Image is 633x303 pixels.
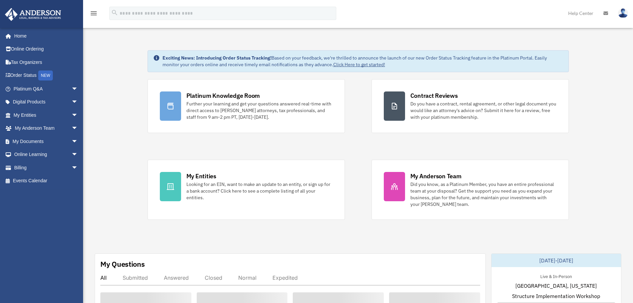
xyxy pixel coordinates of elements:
a: My Entities Looking for an EIN, want to make an update to an entity, or sign up for a bank accoun... [148,160,345,220]
span: Structure Implementation Workshop [512,292,600,300]
div: My Questions [100,259,145,269]
div: My Anderson Team [410,172,462,180]
strong: Exciting News: Introducing Order Status Tracking! [162,55,271,61]
span: arrow_drop_down [71,148,85,162]
div: Contract Reviews [410,91,458,100]
a: Home [5,29,85,43]
a: My Anderson Team Did you know, as a Platinum Member, you have an entire professional team at your... [371,160,569,220]
a: Events Calendar [5,174,88,188]
a: My Anderson Teamarrow_drop_down [5,122,88,135]
span: arrow_drop_down [71,135,85,148]
img: User Pic [618,8,628,18]
div: Submitted [123,274,148,281]
div: [DATE]-[DATE] [491,254,621,267]
div: Do you have a contract, rental agreement, or other legal document you would like an attorney's ad... [410,100,557,120]
div: Closed [205,274,222,281]
i: search [111,9,118,16]
a: Platinum Knowledge Room Further your learning and get your questions answered real-time with dire... [148,79,345,133]
a: Order StatusNEW [5,69,88,82]
a: Billingarrow_drop_down [5,161,88,174]
a: My Documentsarrow_drop_down [5,135,88,148]
div: All [100,274,107,281]
span: arrow_drop_down [71,95,85,109]
span: arrow_drop_down [71,82,85,96]
a: Tax Organizers [5,56,88,69]
div: Further your learning and get your questions answered real-time with direct access to [PERSON_NAM... [186,100,333,120]
div: Platinum Knowledge Room [186,91,260,100]
div: My Entities [186,172,216,180]
div: Based on your feedback, we're thrilled to announce the launch of our new Order Status Tracking fe... [162,55,563,68]
div: Did you know, as a Platinum Member, you have an entire professional team at your disposal? Get th... [410,181,557,208]
a: My Entitiesarrow_drop_down [5,108,88,122]
a: Platinum Q&Aarrow_drop_down [5,82,88,95]
a: Contract Reviews Do you have a contract, rental agreement, or other legal document you would like... [371,79,569,133]
a: Digital Productsarrow_drop_down [5,95,88,109]
span: [GEOGRAPHIC_DATA], [US_STATE] [515,282,597,290]
img: Anderson Advisors Platinum Portal [3,8,63,21]
a: menu [90,12,98,17]
div: Answered [164,274,189,281]
div: Live & In-Person [535,272,577,279]
div: Normal [238,274,257,281]
i: menu [90,9,98,17]
a: Click Here to get started! [333,62,385,68]
a: Online Ordering [5,43,88,56]
a: Online Learningarrow_drop_down [5,148,88,161]
div: NEW [38,71,53,80]
div: Looking for an EIN, want to make an update to an entity, or sign up for a bank account? Click her... [186,181,333,201]
div: Expedited [272,274,298,281]
span: arrow_drop_down [71,122,85,135]
span: arrow_drop_down [71,108,85,122]
span: arrow_drop_down [71,161,85,175]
